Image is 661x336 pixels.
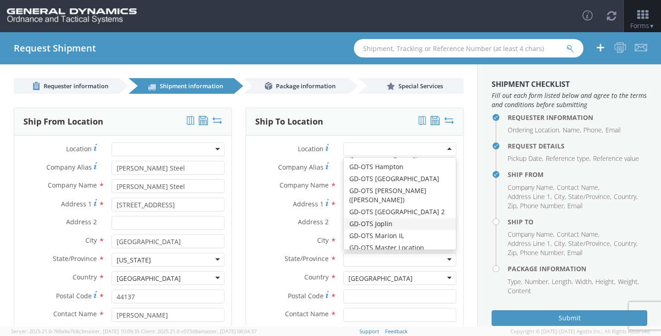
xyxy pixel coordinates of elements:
span: Requester information [44,82,108,90]
div: [GEOGRAPHIC_DATA] [348,274,413,283]
li: Phone Number [520,248,565,257]
span: Address 2 [66,217,97,226]
div: GD-OTS [GEOGRAPHIC_DATA] 2 [344,206,456,218]
span: ▼ [649,22,655,30]
h4: Request Shipment [14,43,96,53]
li: Width [575,277,593,286]
span: Contact Name [53,309,97,318]
img: gd-ots-0c3321f2eb4c994f95cb.png [7,8,137,24]
li: Reference type [546,154,591,163]
li: Contact Name [557,183,599,192]
li: Name [563,125,581,135]
a: Support [359,328,379,335]
a: Feedback [385,328,408,335]
li: Country [614,239,638,248]
span: State/Province [53,254,97,263]
div: GD-OTS Hampton [344,161,456,173]
span: Forms [630,21,655,30]
li: Type [508,277,522,286]
h3: Ship To Location [255,117,323,126]
span: Copyright © [DATE]-[DATE] Agistix Inc., All Rights Reserved [510,328,650,335]
h3: Ship From Location [23,117,103,126]
li: City [554,239,566,248]
li: Address Line 1 [508,239,552,248]
span: City [317,236,329,245]
li: Content [508,286,531,296]
li: Length [552,277,573,286]
li: Email [567,201,583,211]
span: Fill out each form listed below and agree to the terms and conditions before submitting [492,91,647,109]
li: Reference value [593,154,639,163]
span: Package information [276,82,336,90]
li: Ordering Location [508,125,560,135]
span: Location [298,144,324,153]
li: Zip [508,201,518,211]
a: Package information [243,78,349,94]
h3: Shipment Checklist [492,80,647,89]
a: Special Services [358,78,464,94]
button: Submit [492,310,647,326]
h4: Ship To [508,218,647,225]
span: master, [DATE] 08:04:37 [201,328,257,335]
a: Requester information [14,78,119,94]
li: City [554,192,566,201]
span: Location [66,144,92,153]
span: Shipment information [160,82,223,90]
li: Phone Number [520,201,565,211]
span: Special Services [398,82,443,90]
a: Shipment information [129,78,234,94]
span: Address 2 [298,217,329,226]
h4: Package Information [508,265,647,272]
span: Company Name [280,181,329,189]
span: City [85,236,97,245]
span: master, [DATE] 10:09:35 [84,328,140,335]
li: Company Name [508,230,555,239]
span: Postal Code [288,291,324,300]
span: Address 1 [293,199,324,208]
span: Client: 2025.21.0-c073d8a [141,328,257,335]
div: [US_STATE] [117,256,151,265]
li: Number [525,277,549,286]
div: GD-OTS Master Location [344,242,456,254]
span: Company Name [48,181,97,189]
li: Height [595,277,616,286]
div: GD-OTS [GEOGRAPHIC_DATA] [344,173,456,185]
span: Country [304,273,329,281]
div: [GEOGRAPHIC_DATA] [117,274,181,283]
li: Email [605,125,621,135]
span: Server: 2025.21.0-769a9a7b8c3 [11,328,140,335]
h4: Ship From [508,171,647,178]
span: Postal Code [56,291,92,300]
input: Shipment, Tracking or Reference Number (at least 4 chars) [354,39,583,57]
span: Company Alias [278,163,324,171]
li: Phone [583,125,603,135]
li: Zip [508,248,518,257]
li: Country [614,192,638,201]
span: Contact Name [285,309,329,318]
div: GD-OTS [PERSON_NAME] ([PERSON_NAME]) [344,185,456,206]
span: State/Province [285,254,329,263]
li: State/Province [568,239,611,248]
div: GD-OTS Marion IL [344,230,456,242]
span: Company Alias [46,163,92,171]
li: Pickup Date [508,154,543,163]
li: State/Province [568,192,611,201]
li: Weight [618,277,639,286]
h4: Requester Information [508,114,647,121]
span: Address 1 [61,199,92,208]
li: Company Name [508,183,555,192]
h4: Request Details [508,142,647,149]
li: Contact Name [557,230,599,239]
li: Address Line 1 [508,192,552,201]
li: Email [567,248,583,257]
div: GD-OTS Joplin [344,218,456,230]
span: Country [73,273,97,281]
